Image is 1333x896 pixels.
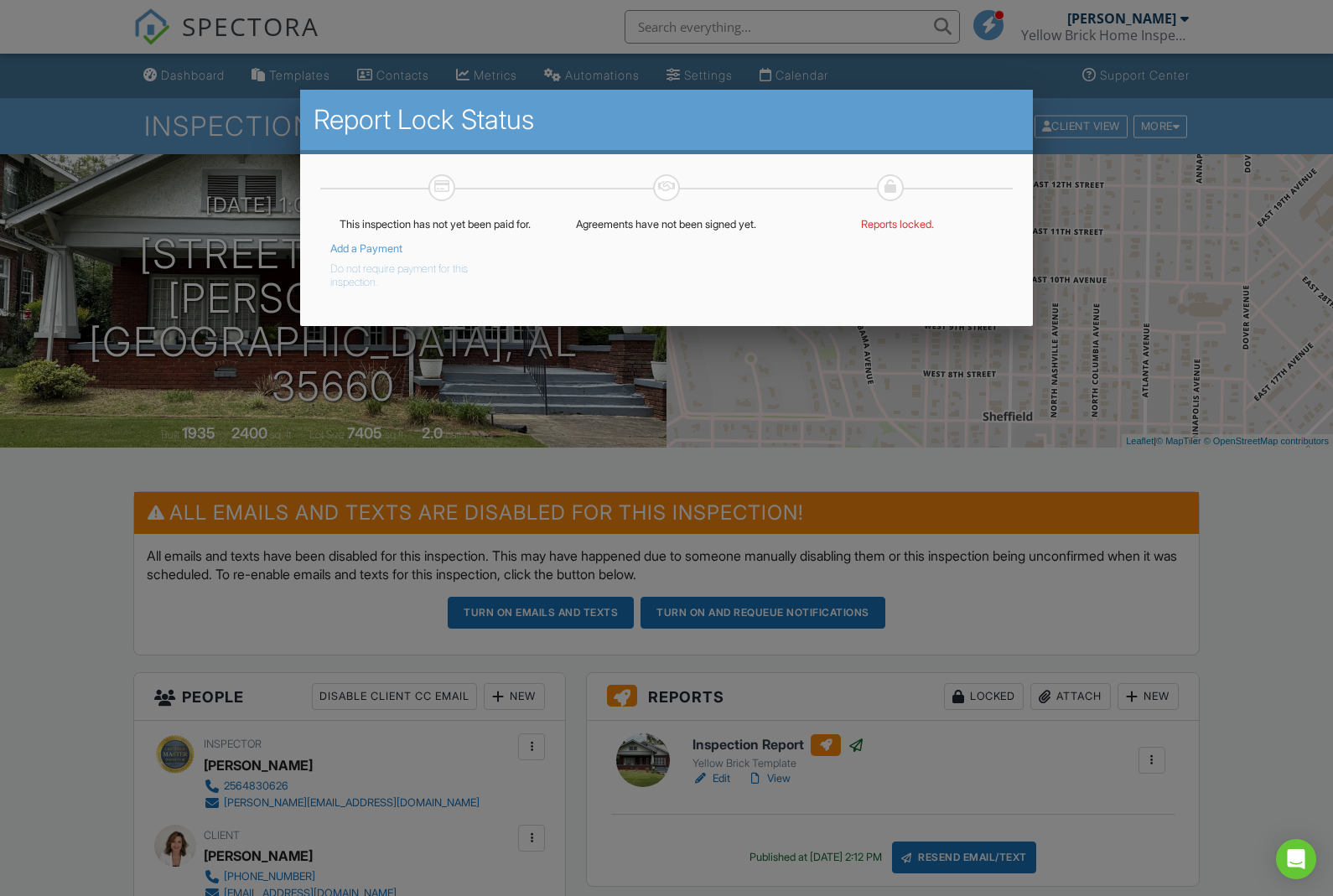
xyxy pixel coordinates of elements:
p: This inspection has not yet been paid for. [330,218,541,231]
h2: Report Lock Status [314,103,1020,137]
button: Do not require payment for this inspection. [330,256,516,289]
div: Open Intercom Messenger [1276,839,1316,879]
p: Reports locked. [792,218,1003,231]
p: Agreements have not been signed yet. [561,218,771,231]
a: Add a Payment [330,242,402,255]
